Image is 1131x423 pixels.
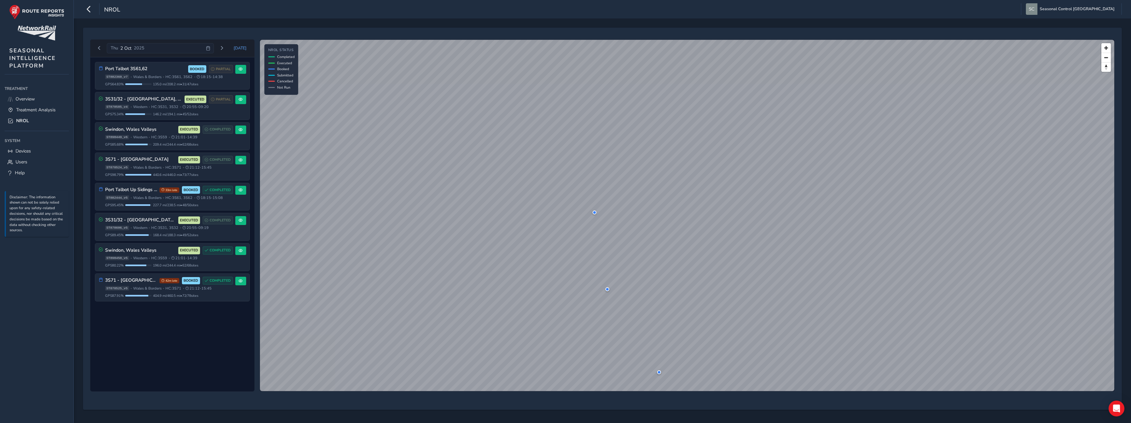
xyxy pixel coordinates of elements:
[5,167,69,178] a: Help
[260,40,1114,391] canvas: Map
[105,165,129,170] span: ST878524_v5
[130,75,132,79] span: •
[1026,3,1037,15] img: diamond-layout
[17,26,56,41] img: customer logo
[180,218,198,223] span: EXECUTED
[165,286,181,291] span: HC: 3S71
[149,135,150,139] span: •
[105,187,157,193] h3: Port Talbot Up Sidings ThO
[180,226,181,230] span: •
[149,256,150,260] span: •
[210,127,231,132] span: COMPLETED
[153,203,198,208] span: 227.7 mi / 238.5 mi • 48 / 50 sites
[105,74,129,79] span: ST882360_v7
[15,148,31,154] span: Devices
[105,203,124,208] span: GPS 95.45 %
[216,44,227,52] button: Next day
[186,165,212,170] span: 21:12 - 15:45
[153,233,198,238] span: 168.4 mi / 188.3 mi • 49 / 52 sites
[105,97,182,102] h3: 3S31/32 - [GEOGRAPHIC_DATA], [GEOGRAPHIC_DATA] [GEOGRAPHIC_DATA] & [GEOGRAPHIC_DATA]
[277,85,290,90] span: Not Run
[151,256,167,261] span: HC: 3S59
[180,157,198,162] span: EXECUTED
[105,263,124,268] span: GPS 80.22 %
[277,79,293,84] span: Cancelled
[105,233,124,238] span: GPS 89.45 %
[1101,62,1111,72] button: Reset bearing to north
[153,172,198,177] span: 440.6 mi / 446.0 mi • 73 / 77 sites
[1040,3,1115,15] span: Seasonal Control [GEOGRAPHIC_DATA]
[105,278,157,283] h3: 3S71 - [GEOGRAPHIC_DATA]
[183,166,184,169] span: •
[9,5,64,19] img: rr logo
[1109,401,1124,416] div: Open Intercom Messenger
[210,278,231,283] span: COMPLETED
[105,127,176,132] h3: Swindon, Wales Valleys
[16,107,56,113] span: Treatment Analysis
[15,159,27,165] span: Users
[165,74,192,79] span: HC: 3S61, 3S62
[5,104,69,115] a: Treatment Analysis
[210,187,231,193] span: COMPLETED
[163,75,164,79] span: •
[105,248,176,253] h3: Swindon, Wales Valleys
[169,256,170,260] span: •
[105,82,124,87] span: GPS 64.83 %
[163,196,164,200] span: •
[277,61,292,66] span: Executed
[133,135,147,140] span: Western
[153,293,198,298] span: 404.9 mi / 460.5 mi • 72 / 78 sites
[163,166,164,169] span: •
[186,97,204,102] span: EXECUTED
[15,170,25,176] span: Help
[16,118,29,124] span: NROL
[153,263,198,268] span: 196.0 mi / 244.4 mi • 62 / 68 sites
[5,84,69,94] div: Treatment
[105,66,186,72] h3: Port Talbot 3S61,62
[105,172,124,177] span: GPS 98.79 %
[9,47,56,70] span: SEASONAL INTELLIGENCE PLATFORM
[153,142,198,147] span: 209.4 mi / 244.4 mi • 62 / 68 sites
[1101,53,1111,62] button: Zoom out
[105,256,129,261] span: ST898450_v5
[1026,3,1117,15] button: Seasonal Control [GEOGRAPHIC_DATA]
[133,104,147,109] span: Western
[133,165,161,170] span: Wales & Borders
[5,115,69,126] a: NROL
[210,157,231,162] span: COMPLETED
[105,195,129,200] span: ST882444_v5
[5,156,69,167] a: Users
[234,45,246,51] span: [DATE]
[153,112,198,117] span: 146.2 mi / 194.1 mi • 45 / 52 sites
[130,256,132,260] span: •
[130,196,132,200] span: •
[171,135,197,140] span: 21:01 - 14:39
[210,248,231,253] span: COMPLETED
[130,135,132,139] span: •
[210,218,231,223] span: COMPLETED
[134,45,144,51] span: 2025
[194,196,195,200] span: •
[171,256,197,261] span: 21:01 - 14:39
[111,45,118,51] span: Thu
[277,54,295,59] span: Completed
[10,195,66,234] p: Disclaimer: The information shown can not be solely relied upon for any safety-related decisions,...
[149,105,150,109] span: •
[197,74,223,79] span: 18:15 - 14:38
[216,67,231,72] span: PARTIAL
[159,278,179,283] span: 42m late
[105,135,129,140] span: ST898449_v6
[5,146,69,156] a: Devices
[180,127,198,132] span: EXECUTED
[151,225,178,230] span: HC: 3S31, 3S32
[183,225,209,230] span: 20:55 - 09:19
[183,287,184,290] span: •
[216,97,231,102] span: PARTIAL
[105,293,124,298] span: GPS 87.91 %
[194,75,195,79] span: •
[165,195,192,200] span: HC: 3S61, 3S62
[105,112,124,117] span: GPS 75.34 %
[184,187,198,193] span: BOOKED
[133,195,161,200] span: Wales & Borders
[268,48,295,52] h4: NROL Status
